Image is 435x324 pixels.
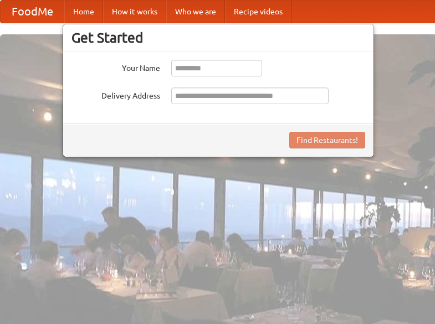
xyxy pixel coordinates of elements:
[1,1,64,23] a: FoodMe
[166,1,225,23] a: Who we are
[225,1,291,23] a: Recipe videos
[64,1,103,23] a: Home
[71,29,365,46] h3: Get Started
[289,132,365,148] button: Find Restaurants!
[71,88,160,101] label: Delivery Address
[71,60,160,74] label: Your Name
[103,1,166,23] a: How it works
